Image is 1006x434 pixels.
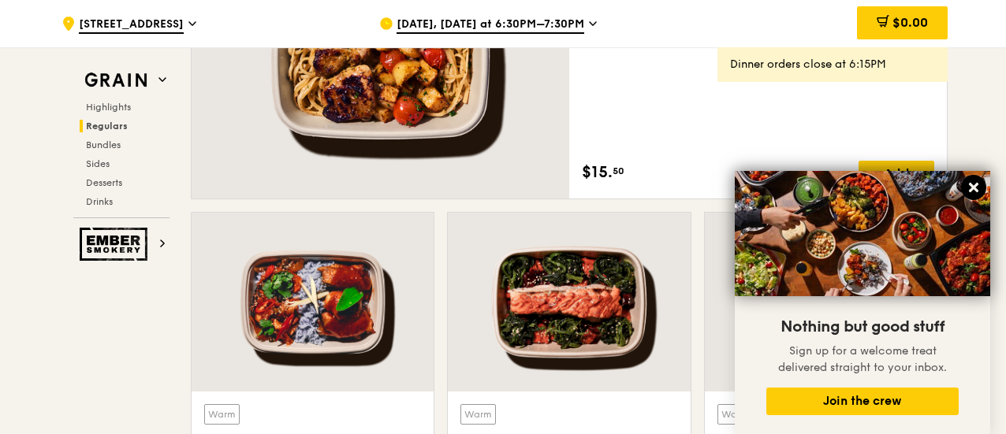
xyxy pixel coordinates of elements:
[781,317,945,336] span: Nothing but good stuff
[80,66,152,95] img: Grain web logo
[778,344,947,374] span: Sign up for a welcome treat delivered straight to your inbox.
[766,388,959,415] button: Join the crew
[86,177,122,188] span: Desserts
[582,161,613,184] span: $15.
[86,139,121,150] span: Bundles
[86,158,110,169] span: Sides
[961,175,986,200] button: Close
[892,15,928,30] span: $0.00
[460,404,496,425] div: Warm
[204,404,240,425] div: Warm
[730,57,935,72] div: Dinner orders close at 6:15PM
[735,171,990,296] img: DSC07876-Edit02-Large.jpeg
[86,102,131,113] span: Highlights
[613,165,624,177] span: 50
[397,17,584,34] span: [DATE], [DATE] at 6:30PM–7:30PM
[79,17,184,34] span: [STREET_ADDRESS]
[80,228,152,261] img: Ember Smokery web logo
[86,121,128,132] span: Regulars
[86,196,113,207] span: Drinks
[717,404,753,425] div: Warm
[859,161,934,186] div: Add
